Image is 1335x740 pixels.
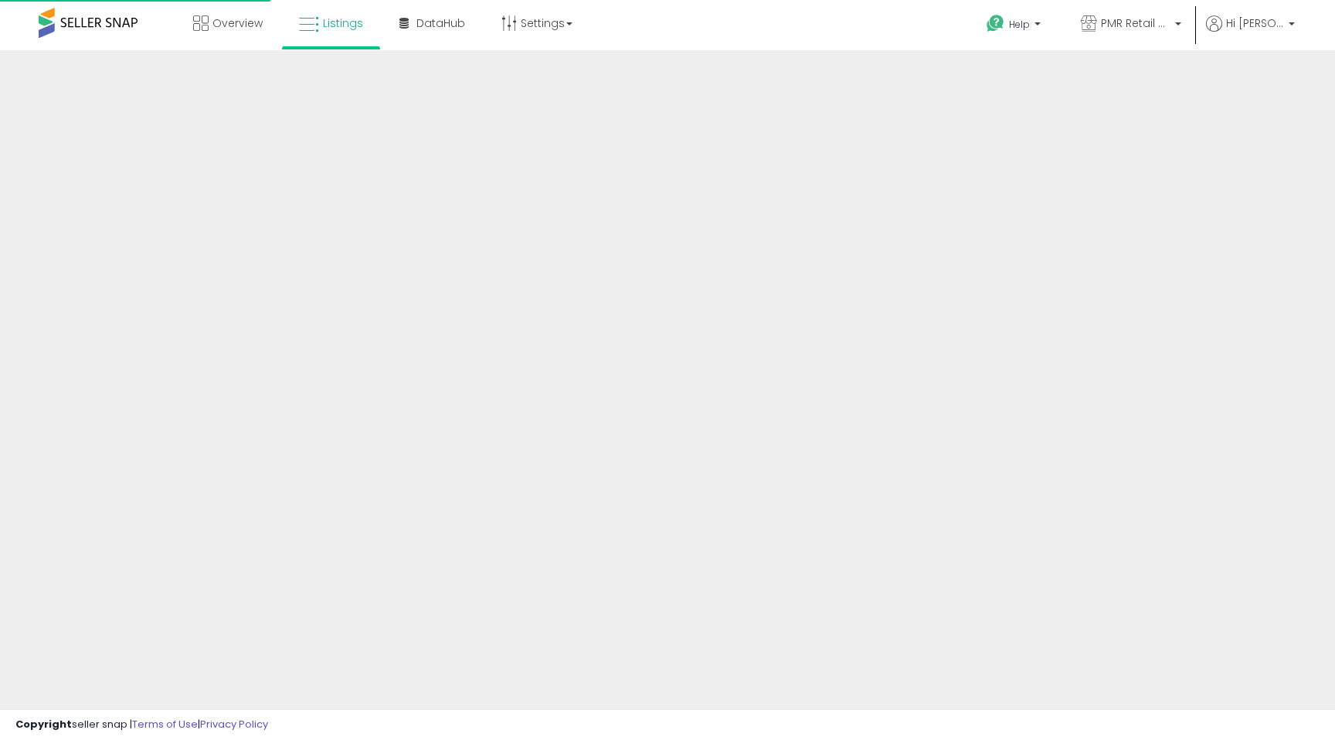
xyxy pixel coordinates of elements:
[323,15,363,31] span: Listings
[1226,15,1284,31] span: Hi [PERSON_NAME]
[974,2,1056,50] a: Help
[212,15,263,31] span: Overview
[986,14,1005,33] i: Get Help
[1206,15,1295,50] a: Hi [PERSON_NAME]
[1101,15,1170,31] span: PMR Retail USA LLC
[1009,18,1030,31] span: Help
[416,15,465,31] span: DataHub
